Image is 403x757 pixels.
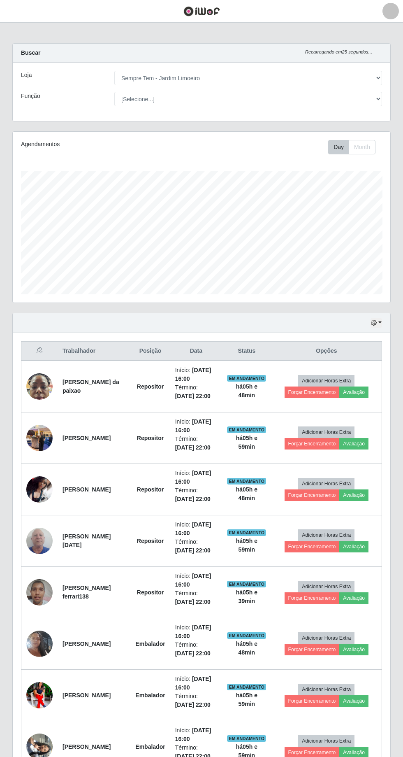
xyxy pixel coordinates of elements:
[175,469,217,486] li: Início:
[175,367,211,382] time: [DATE] 16:00
[328,140,382,154] div: Toolbar with button groups
[298,684,354,695] button: Adicionar Horas Extra
[298,426,354,438] button: Adicionar Horas Extra
[175,435,217,452] li: Término:
[298,581,354,592] button: Adicionar Horas Extra
[58,342,130,361] th: Trabalhador
[135,641,165,647] strong: Embalador
[137,435,164,441] strong: Repositor
[26,679,53,712] img: 1751311767272.jpeg
[175,520,217,538] li: Início:
[227,529,266,536] span: EM ANDAMENTO
[227,581,266,587] span: EM ANDAMENTO
[175,573,211,588] time: [DATE] 16:00
[175,417,217,435] li: Início:
[21,140,164,149] div: Agendamentos
[175,547,211,554] time: [DATE] 22:00
[339,387,368,398] button: Avaliação
[63,585,111,600] strong: [PERSON_NAME] ferrari138
[26,575,53,610] img: 1758920684610.jpeg
[26,476,53,503] img: 1757352039197.jpeg
[21,92,40,100] label: Função
[175,726,217,743] li: Início:
[339,592,368,604] button: Avaliação
[175,727,211,742] time: [DATE] 16:00
[339,489,368,501] button: Avaliação
[339,695,368,707] button: Avaliação
[63,379,119,394] strong: [PERSON_NAME] da paixao
[175,572,217,589] li: Início:
[285,387,340,398] button: Forçar Encerramento
[298,632,354,644] button: Adicionar Horas Extra
[21,71,32,79] label: Loja
[175,538,217,555] li: Término:
[63,435,111,441] strong: [PERSON_NAME]
[227,478,266,484] span: EM ANDAMENTO
[175,675,211,691] time: [DATE] 16:00
[63,641,111,647] strong: [PERSON_NAME]
[285,541,340,552] button: Forçar Encerramento
[227,632,266,639] span: EM ANDAMENTO
[137,589,164,596] strong: Repositor
[298,375,354,387] button: Adicionar Horas Extra
[21,49,40,56] strong: Buscar
[285,695,340,707] button: Forçar Encerramento
[183,6,220,16] img: CoreUI Logo
[26,369,53,404] img: 1752580683628.jpeg
[339,438,368,450] button: Avaliação
[236,692,257,707] strong: há 05 h e 59 min
[175,393,211,399] time: [DATE] 22:00
[175,470,211,485] time: [DATE] 16:00
[175,624,211,639] time: [DATE] 16:00
[175,366,217,383] li: Início:
[227,735,266,742] span: EM ANDAMENTO
[175,701,211,708] time: [DATE] 22:00
[328,140,375,154] div: First group
[236,383,257,398] strong: há 05 h e 48 min
[175,650,211,657] time: [DATE] 22:00
[339,541,368,552] button: Avaliação
[175,486,217,503] li: Término:
[175,675,217,692] li: Início:
[175,692,217,709] li: Término:
[137,486,164,493] strong: Repositor
[285,592,340,604] button: Forçar Encerramento
[305,49,372,54] i: Recarregando em 25 segundos...
[135,743,165,750] strong: Embalador
[285,489,340,501] button: Forçar Encerramento
[175,589,217,606] li: Término:
[236,589,257,604] strong: há 05 h e 39 min
[26,523,53,558] img: 1757971105786.jpeg
[285,644,340,655] button: Forçar Encerramento
[63,533,111,548] strong: [PERSON_NAME][DATE]
[236,486,257,501] strong: há 05 h e 48 min
[298,529,354,541] button: Adicionar Horas Extra
[175,444,211,451] time: [DATE] 22:00
[175,623,217,641] li: Início:
[175,383,217,401] li: Término:
[227,684,266,690] span: EM ANDAMENTO
[298,478,354,489] button: Adicionar Horas Extra
[285,438,340,450] button: Forçar Encerramento
[175,418,211,433] time: [DATE] 16:00
[236,538,257,553] strong: há 05 h e 59 min
[298,735,354,747] button: Adicionar Horas Extra
[175,521,211,536] time: [DATE] 16:00
[63,692,111,699] strong: [PERSON_NAME]
[137,383,164,390] strong: Repositor
[271,342,382,361] th: Opções
[328,140,349,154] button: Day
[236,641,257,656] strong: há 05 h e 48 min
[170,342,222,361] th: Data
[222,342,271,361] th: Status
[26,420,53,455] img: 1755095833793.jpeg
[349,140,375,154] button: Month
[26,620,53,667] img: 1750278821338.jpeg
[135,692,165,699] strong: Embalador
[236,435,257,450] strong: há 05 h e 59 min
[227,375,266,382] span: EM ANDAMENTO
[175,496,211,502] time: [DATE] 22:00
[175,641,217,658] li: Término:
[63,743,111,750] strong: [PERSON_NAME]
[130,342,170,361] th: Posição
